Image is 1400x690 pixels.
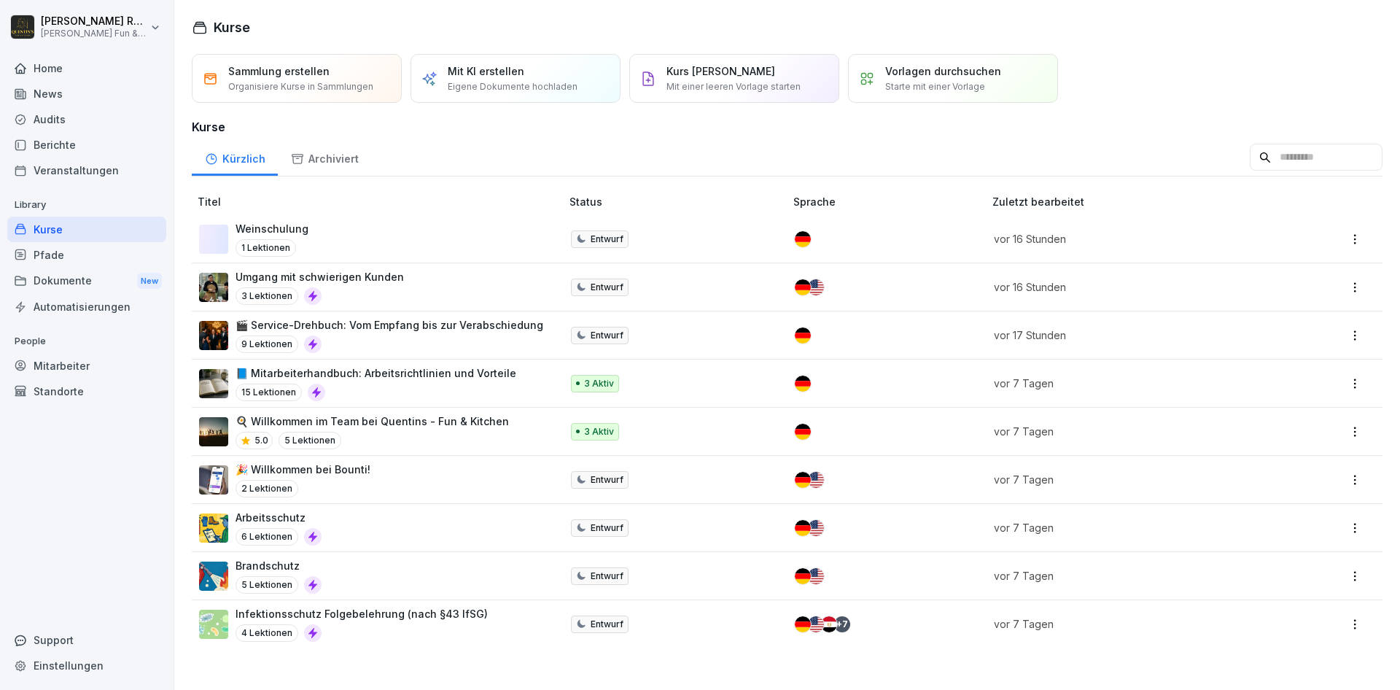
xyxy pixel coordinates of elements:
[666,63,775,79] p: Kurs [PERSON_NAME]
[591,329,623,342] p: Entwurf
[236,558,322,573] p: Brandschutz
[236,414,509,429] p: 🍳 Willkommen im Team bei Quentins - Fun & Kitchen
[254,434,268,447] p: 5.0
[199,513,228,543] img: bgsrfyvhdm6180ponve2jajk.png
[448,80,577,93] p: Eigene Dokumente hochladen
[591,522,623,535] p: Entwurf
[279,432,341,449] p: 5 Lektionen
[569,194,787,209] p: Status
[199,417,228,446] img: mjy02bxmf13299u72crwpnd8.png
[994,520,1265,535] p: vor 7 Tagen
[808,568,824,584] img: us.svg
[199,273,228,302] img: ibmq16c03v2u1873hyb2ubud.png
[885,63,1001,79] p: Vorlagen durchsuchen
[591,281,623,294] p: Entwurf
[994,616,1265,632] p: vor 7 Tagen
[236,269,404,284] p: Umgang mit schwierigen Kunden
[994,424,1265,439] p: vor 7 Tagen
[808,520,824,536] img: us.svg
[236,480,298,497] p: 2 Lektionen
[808,616,824,632] img: us.svg
[584,377,614,390] p: 3 Aktiv
[214,18,250,37] h1: Kurse
[795,616,811,632] img: de.svg
[236,528,298,546] p: 6 Lektionen
[236,576,298,594] p: 5 Lektionen
[808,279,824,295] img: us.svg
[199,610,228,639] img: tgff07aey9ahi6f4hltuk21p.png
[199,465,228,495] img: b4eu0mai1tdt6ksd7nlke1so.png
[278,139,371,176] a: Archiviert
[236,221,308,236] p: Weinschulung
[795,327,811,344] img: de.svg
[7,242,166,268] a: Pfade
[584,425,614,438] p: 3 Aktiv
[7,158,166,183] a: Veranstaltungen
[236,624,298,642] p: 4 Lektionen
[7,193,166,217] p: Library
[591,618,623,631] p: Entwurf
[992,194,1283,209] p: Zuletzt bearbeitet
[236,365,516,381] p: 📘 Mitarbeiterhandbuch: Arbeitsrichtlinien und Vorteile
[994,279,1265,295] p: vor 16 Stunden
[448,63,524,79] p: Mit KI erstellen
[666,80,801,93] p: Mit einer leeren Vorlage starten
[192,118,1382,136] h3: Kurse
[7,217,166,242] a: Kurse
[7,627,166,653] div: Support
[236,384,302,401] p: 15 Lektionen
[7,653,166,678] a: Einstellungen
[885,80,985,93] p: Starte mit einer Vorlage
[192,139,278,176] a: Kürzlich
[994,327,1265,343] p: vor 17 Stunden
[41,28,147,39] p: [PERSON_NAME] Fun & Kitchen
[994,231,1265,247] p: vor 16 Stunden
[821,616,837,632] img: eg.svg
[236,239,296,257] p: 1 Lektionen
[7,294,166,319] a: Automatisierungen
[228,80,373,93] p: Organisiere Kurse in Sammlungen
[7,353,166,379] div: Mitarbeiter
[7,268,166,295] a: DokumenteNew
[228,63,330,79] p: Sammlung erstellen
[834,616,850,632] div: + 7
[795,424,811,440] img: de.svg
[795,520,811,536] img: de.svg
[199,369,228,398] img: bj2hrb5netnztghhh8r80f6x.png
[198,194,564,209] p: Titel
[7,268,166,295] div: Dokumente
[795,472,811,488] img: de.svg
[793,194,987,209] p: Sprache
[7,81,166,106] a: News
[7,132,166,158] a: Berichte
[7,55,166,81] a: Home
[591,233,623,246] p: Entwurf
[41,15,147,28] p: [PERSON_NAME] Rockmann
[236,336,298,353] p: 9 Lektionen
[808,472,824,488] img: us.svg
[795,231,811,247] img: de.svg
[994,472,1265,487] p: vor 7 Tagen
[795,568,811,584] img: de.svg
[795,376,811,392] img: de.svg
[7,379,166,404] a: Standorte
[994,376,1265,391] p: vor 7 Tagen
[591,473,623,487] p: Entwurf
[7,106,166,132] a: Audits
[591,570,623,583] p: Entwurf
[199,321,228,350] img: odc3k0m7g3grx0xvsrrh3b8d.png
[236,462,370,477] p: 🎉 Willkommen bei Bounti!
[994,568,1265,584] p: vor 7 Tagen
